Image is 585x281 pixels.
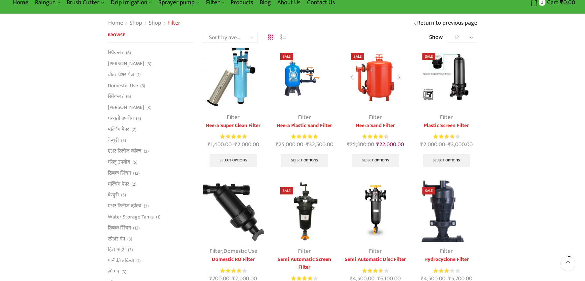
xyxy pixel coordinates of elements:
a: Filter [440,112,453,122]
a: हिरा पाईप [108,244,126,255]
bdi: 25,500.00 [347,140,374,149]
img: Plastic Screen Filter [416,46,477,108]
span: Rated out of 5 [433,133,454,140]
a: Filter [440,246,453,256]
select: Shop order [203,33,258,42]
div: Rated 5.00 out of 5 [220,133,247,140]
a: Domestic RO Filter [203,256,264,263]
a: Domestic Use [108,80,138,91]
span: (6) [126,50,131,56]
a: स्प्रे पंप [108,266,119,277]
span: (2) [132,126,136,133]
bdi: 2,000.00 [235,140,259,149]
span: ₹ [376,140,379,149]
a: एअर रिलीज व्हाॅल्व [108,201,142,212]
a: घरगुती उपयोग [108,113,134,124]
nav: Breadcrumb [108,19,180,28]
a: Filter [298,112,311,122]
span: Rated out of 5 [220,133,247,140]
span: Browse [108,31,125,39]
span: (12) [133,170,140,177]
div: Rated 3.20 out of 5 [433,267,460,274]
span: ₹ [276,140,279,149]
span: ₹ [235,140,237,149]
span: (3) [121,269,126,275]
a: वेन्चुरी [108,135,119,146]
img: Heera Sand Filter [345,46,406,108]
span: Sale [422,53,435,60]
span: (2) [132,181,136,188]
bdi: 1,400.00 [208,140,232,149]
bdi: 22,000.00 [376,140,404,149]
span: (12) [133,225,140,231]
span: Rated out of 5 [362,267,381,274]
span: (3) [144,148,149,155]
span: Rated out of 5 [362,133,386,140]
a: Shop [129,19,143,28]
a: पानीकी टंकिया [108,255,134,266]
a: घरेलू उपयोग [108,157,130,168]
a: Home [108,19,123,28]
a: स्प्रिंकलर [108,49,124,58]
div: Rated 5.00 out of 5 [291,133,317,140]
span: (3) [144,203,149,209]
span: Rated out of 5 [433,267,450,274]
div: Rated 4.00 out of 5 [433,133,460,140]
span: (3) [128,247,133,253]
img: Heera-super-clean-filter [203,46,264,108]
span: ₹ [208,140,211,149]
a: Semi Automatic Screen Filter [274,256,335,271]
span: ₹ [448,140,451,149]
a: ठिबक सिंचन [108,222,131,233]
a: मल्चिंग पेपर [108,124,129,135]
span: (3) [127,236,132,242]
div: Rated 4.00 out of 5 [220,267,247,274]
span: – [274,140,335,149]
bdi: 3,000.00 [448,140,473,149]
a: Filter [369,112,382,122]
bdi: 32,500.00 [306,140,333,149]
div: Rated 4.50 out of 5 [362,133,388,140]
a: ठिबक सिंचन [108,168,131,179]
span: (3) [146,61,151,67]
a: Domestic Use [224,246,257,256]
span: (3) [146,104,151,111]
span: Rated out of 5 [291,133,317,140]
a: Filter [369,246,382,256]
div: Rated 3.67 out of 5 [362,267,388,274]
h1: Filter [167,20,180,27]
span: ₹ [347,140,350,149]
div: , [203,247,264,256]
span: – [416,140,477,149]
img: Y-Type-Filter [203,181,264,242]
a: वेन्चुरी [108,190,119,201]
span: (6) [140,83,145,89]
span: (1) [136,258,141,264]
a: स्प्रेअर पंप [108,233,125,244]
a: Filter [210,246,222,256]
span: (5) [121,137,126,144]
a: Water Storage Tanks [108,212,154,223]
span: (5) [132,159,137,166]
a: मल्चिंग पेपर [108,179,129,190]
span: Rated out of 5 [220,267,241,274]
a: Select options for “Plastic Screen Filter” [423,154,470,167]
span: Sale [422,187,435,194]
a: Select options for “Heera Sand Filter” [352,154,399,167]
img: Semi Automatic Screen Filter [274,181,335,242]
span: – [203,140,264,149]
a: Shop [148,19,162,28]
span: Sale [351,53,364,60]
span: (5) [121,192,126,198]
a: [PERSON_NAME] [108,102,144,113]
a: एअर रिलीज व्हाॅल्व [108,146,142,157]
span: Sale [280,187,293,194]
span: (5) [136,115,141,122]
img: Semi Automatic Disc Filter [345,181,406,242]
span: (6) [126,93,131,100]
bdi: 2,000.00 [420,140,445,149]
a: Select options for “Heera Plastic Sand Filter” [281,154,328,167]
a: स्प्रिंकलर [108,91,124,102]
a: Heera Plastic Sand Filter [274,122,335,130]
a: Select options for “Heera Super Clean Filter” [210,154,257,167]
